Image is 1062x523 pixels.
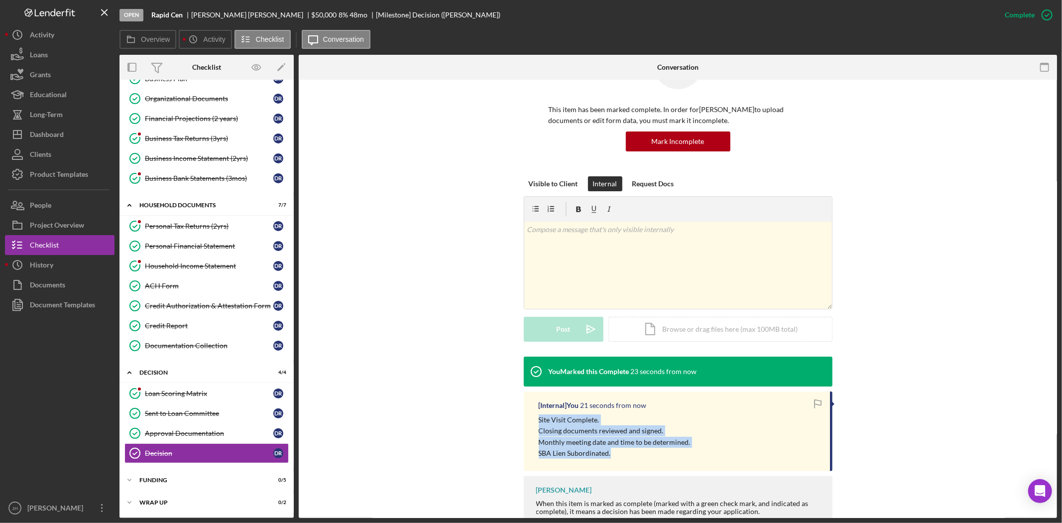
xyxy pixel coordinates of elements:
[273,221,283,231] div: D R
[124,236,289,256] a: Personal Financial StatementDR
[273,389,283,398] div: D R
[302,30,371,49] button: Conversation
[631,368,697,376] time: 2025-09-25 00:26
[139,370,261,376] div: decision
[145,429,273,437] div: Approval Documentation
[539,437,691,448] p: Monthly meeting date and time to be determined.
[5,195,115,215] button: People
[124,276,289,296] a: ACH FormDR
[30,45,48,67] div: Loans
[593,176,617,191] div: Internal
[268,370,286,376] div: 4 / 4
[529,176,578,191] div: Visible to Client
[5,85,115,105] a: Educational
[323,35,364,43] label: Conversation
[30,195,51,218] div: People
[273,408,283,418] div: D R
[1005,5,1035,25] div: Complete
[273,173,283,183] div: D R
[273,241,283,251] div: D R
[30,85,67,107] div: Educational
[657,63,699,71] div: Conversation
[350,11,367,19] div: 48 mo
[145,95,273,103] div: Organizational Documents
[139,202,261,208] div: household documents
[30,255,53,277] div: History
[145,262,273,270] div: Household Income Statement
[268,202,286,208] div: 7 / 7
[549,368,629,376] div: You Marked this Complete
[536,500,823,516] div: When this item is marked as complete (marked with a green check mark, and indicated as complete),...
[5,235,115,255] button: Checklist
[312,10,337,19] span: $50,000
[119,9,143,21] div: Open
[5,25,115,45] button: Activity
[124,89,289,109] a: Organizational DocumentsDR
[273,261,283,271] div: D R
[539,414,691,425] p: Site Visit Complete.
[5,125,115,144] button: Dashboard
[273,114,283,124] div: D R
[627,176,679,191] button: Request Docs
[5,144,115,164] button: Clients
[145,174,273,182] div: Business Bank Statements (3mos)
[273,301,283,311] div: D R
[30,25,54,47] div: Activity
[273,133,283,143] div: D R
[12,506,18,511] text: JH
[339,11,348,19] div: 8 %
[30,164,88,187] div: Product Templates
[25,498,90,521] div: [PERSON_NAME]
[5,45,115,65] a: Loans
[124,168,289,188] a: Business Bank Statements (3mos)DR
[5,498,115,518] button: JH[PERSON_NAME]
[30,65,51,87] div: Grants
[5,105,115,125] button: Long-Term
[273,321,283,331] div: D R
[549,104,808,127] p: This item has been marked complete. In order for [PERSON_NAME] to upload documents or edit form d...
[145,322,273,330] div: Credit Report
[652,131,705,151] div: Mark Incomplete
[268,500,286,506] div: 0 / 2
[124,403,289,423] a: Sent to Loan CommitteeDR
[145,302,273,310] div: Credit Authorization & Attestation Form
[151,11,183,19] b: Rapid Cen
[139,477,261,483] div: Funding
[5,65,115,85] button: Grants
[5,255,115,275] button: History
[124,423,289,443] a: Approval DocumentationDR
[145,390,273,397] div: Loan Scoring Matrix
[145,134,273,142] div: Business Tax Returns (3yrs)
[145,342,273,350] div: Documentation Collection
[536,486,592,494] div: [PERSON_NAME]
[30,105,63,127] div: Long-Term
[124,129,289,148] a: Business Tax Returns (3yrs)DR
[5,164,115,184] a: Product Templates
[256,35,284,43] label: Checklist
[588,176,622,191] button: Internal
[124,148,289,168] a: Business Income Statement (2yrs)DR
[273,341,283,351] div: D R
[273,281,283,291] div: D R
[539,425,691,436] p: Closing documents reviewed and signed.
[524,176,583,191] button: Visible to Client
[273,448,283,458] div: D R
[581,401,647,409] time: 2025-09-25 00:26
[124,296,289,316] a: Credit Authorization & Attestation FormDR
[30,144,51,167] div: Clients
[179,30,232,49] button: Activity
[139,500,261,506] div: Wrap Up
[5,215,115,235] a: Project Overview
[203,35,225,43] label: Activity
[124,316,289,336] a: Credit ReportDR
[124,384,289,403] a: Loan Scoring MatrixDR
[632,176,674,191] div: Request Docs
[145,409,273,417] div: Sent to Loan Committee
[1028,479,1052,503] div: Open Intercom Messenger
[145,115,273,123] div: Financial Projections (2 years)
